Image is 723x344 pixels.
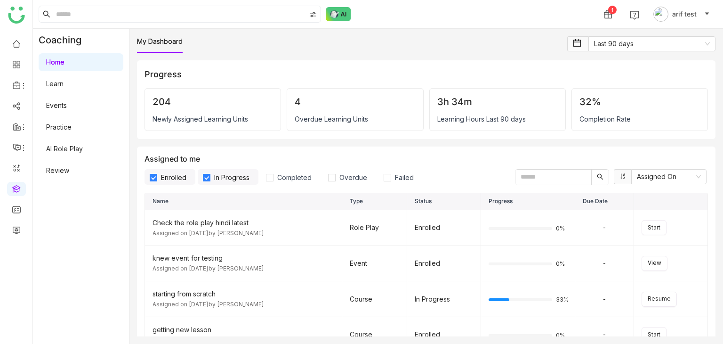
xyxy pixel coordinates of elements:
div: Progress [145,68,708,81]
div: starting from scratch [153,289,334,299]
button: View [642,256,667,271]
a: Learn [46,80,64,88]
td: - [575,210,634,246]
div: Enrolled [415,258,473,269]
div: Assigned on [DATE] by [PERSON_NAME] [153,229,334,238]
span: arif test [672,9,697,19]
div: Enrolled [415,329,473,340]
img: logo [8,7,25,24]
img: avatar [653,7,668,22]
div: Course [350,294,399,304]
div: Learning Hours Last 90 days [437,115,558,123]
div: 32% [579,96,700,107]
div: getting new lesson [153,325,334,335]
div: In Progress [415,294,473,304]
button: Start [642,327,667,342]
th: Progress [481,193,575,210]
td: - [575,281,634,317]
div: Newly Assigned Learning Units [153,115,273,123]
th: Type [342,193,407,210]
a: Home [46,58,64,66]
a: Events [46,101,67,109]
div: Course [350,329,399,340]
a: AI Role Play [46,145,83,153]
div: Check the role play hindi latest [153,218,334,228]
span: 0% [556,333,567,338]
span: Enrolled [157,173,190,181]
span: Completed [273,173,315,181]
th: Due Date [575,193,634,210]
div: Assigned to me [145,154,708,185]
a: My Dashboard [137,37,183,45]
nz-select-item: Assigned On [637,170,701,184]
nz-select-item: Last 90 days [594,37,710,51]
td: - [575,246,634,281]
div: Event [350,258,399,269]
button: Resume [642,292,677,307]
span: 0% [556,261,567,267]
div: Coaching [33,29,96,51]
span: View [648,259,661,268]
img: ask-buddy-normal.svg [326,7,351,21]
span: 33% [556,297,567,303]
div: Assigned on [DATE] by [PERSON_NAME] [153,300,334,309]
div: 3h 34m [437,96,558,107]
a: Review [46,166,69,174]
span: Resume [648,295,671,303]
span: In Progress [210,173,253,181]
div: Overdue Learning Units [295,115,415,123]
span: Start [648,330,660,339]
div: 4 [295,96,415,107]
div: Role Play [350,222,399,233]
a: Practice [46,123,72,131]
div: Enrolled [415,222,473,233]
div: Completion Rate [579,115,700,123]
div: 1 [608,6,617,14]
div: knew event for testing [153,253,334,263]
span: 0% [556,226,567,231]
span: Overdue [336,173,371,181]
span: Failed [391,173,418,181]
img: search-type.svg [309,11,317,18]
th: Name [145,193,342,210]
button: arif test [651,7,712,22]
th: Status [407,193,481,210]
img: help.svg [630,10,639,20]
button: Start [642,220,667,235]
div: 204 [153,96,273,107]
div: Assigned on [DATE] by [PERSON_NAME] [153,264,334,273]
span: Start [648,223,660,232]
